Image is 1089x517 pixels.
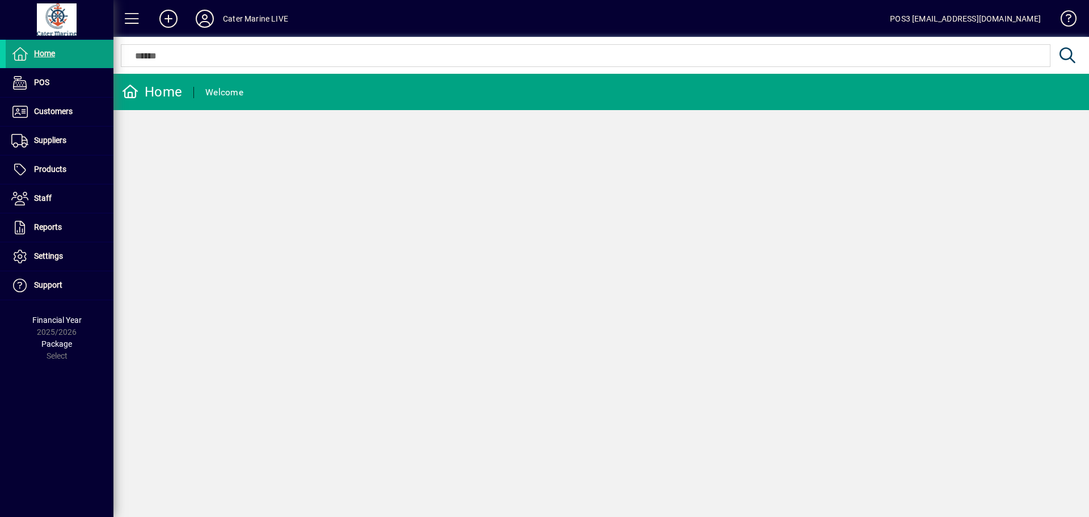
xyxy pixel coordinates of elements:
[890,10,1041,28] div: POS3 [EMAIL_ADDRESS][DOMAIN_NAME]
[1052,2,1075,39] a: Knowledge Base
[6,69,113,97] a: POS
[34,107,73,116] span: Customers
[205,83,243,102] div: Welcome
[6,155,113,184] a: Products
[34,194,52,203] span: Staff
[6,127,113,155] a: Suppliers
[6,184,113,213] a: Staff
[6,98,113,126] a: Customers
[34,165,66,174] span: Products
[187,9,223,29] button: Profile
[34,251,63,260] span: Settings
[32,316,82,325] span: Financial Year
[122,83,182,101] div: Home
[150,9,187,29] button: Add
[34,78,49,87] span: POS
[223,10,288,28] div: Cater Marine LIVE
[6,213,113,242] a: Reports
[34,136,66,145] span: Suppliers
[6,271,113,300] a: Support
[41,339,72,348] span: Package
[34,222,62,232] span: Reports
[6,242,113,271] a: Settings
[34,280,62,289] span: Support
[34,49,55,58] span: Home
